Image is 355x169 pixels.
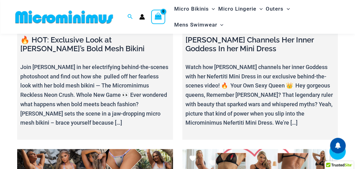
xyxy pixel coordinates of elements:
span: Mens Swimwear [174,17,217,33]
span: Menu Toggle [209,1,215,17]
p: Join [PERSON_NAME] in her electrifying behind-the-scenes photoshoot and find out how she pulled o... [20,62,170,127]
a: Micro LingerieMenu ToggleMenu Toggle [217,1,264,17]
span: Outers [266,1,284,17]
span: Micro Bikinis [174,1,209,17]
h4: [PERSON_NAME] Channels Her Inner Goddess In her Mini Dress [185,36,335,54]
h4: 🔥 HOT: Exclusive Look at [PERSON_NAME]’s Bold Mesh Bikini [20,36,170,54]
span: Menu Toggle [217,17,223,33]
a: Account icon link [139,14,145,20]
a: Mens SwimwearMenu ToggleMenu Toggle [172,17,225,33]
span: Micro Lingerie [218,1,256,17]
p: Watch how [PERSON_NAME] channels her inner Goddess with her Nefertiti Mini Dress in our exclusive... [185,62,335,127]
a: Search icon link [127,13,133,21]
a: View Shopping Cart, empty [151,10,165,24]
a: Micro BikinisMenu ToggleMenu Toggle [172,1,216,17]
span: Menu Toggle [284,1,290,17]
a: OutersMenu ToggleMenu Toggle [264,1,291,17]
img: MM SHOP LOGO FLAT [13,10,116,24]
span: Menu Toggle [256,1,263,17]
